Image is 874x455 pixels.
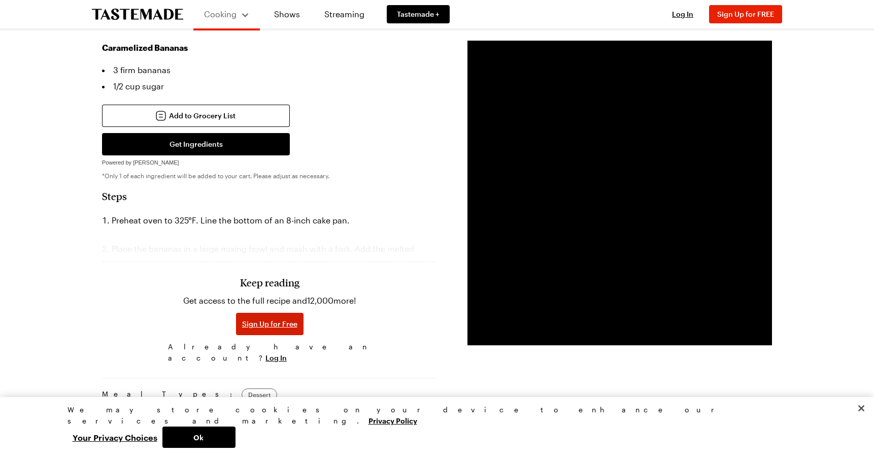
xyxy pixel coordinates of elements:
[169,111,236,121] span: Add to Grocery List
[672,10,693,18] span: Log In
[68,404,798,427] div: We may store cookies on your device to enhance our services and marketing.
[102,388,238,401] span: Meal Types:
[102,105,290,127] button: Add to Grocery List
[102,190,437,202] h2: Steps
[467,41,772,345] video-js: Video Player
[162,427,236,448] button: Ok
[265,353,287,363] button: Log In
[102,42,437,54] h3: Caramelized Bananas
[102,78,437,94] li: 1/2 cup sugar
[248,391,271,399] span: Dessert
[397,9,440,19] span: Tastemade +
[183,295,356,307] p: Get access to the full recipe and 12,000 more!
[242,319,297,329] span: Sign Up for Free
[850,397,872,419] button: Close
[168,341,371,364] span: Already have an account?
[102,172,437,180] p: *Only 1 of each ingredient will be added to your cart. Please adjust as necessary.
[102,62,437,78] li: 3 firm bananas
[387,5,450,23] a: Tastemade +
[204,9,237,19] span: Cooking
[709,5,782,23] button: Sign Up for FREE
[236,313,304,335] button: Sign Up for Free
[102,212,437,229] li: Preheat oven to 325°F. Line the bottom of an 8-inch cake pan.
[102,159,179,166] span: Powered by [PERSON_NAME]
[68,404,798,448] div: Privacy
[102,133,290,155] button: Get Ingredients
[240,276,299,288] h3: Keep reading
[662,9,703,19] button: Log In
[717,10,774,18] span: Sign Up for FREE
[368,415,417,425] a: More information about your privacy, opens in a new tab
[204,4,250,24] button: Cooking
[102,156,179,166] a: Powered by [PERSON_NAME]
[68,427,162,448] button: Your Privacy Choices
[242,388,277,401] a: Dessert
[92,9,183,20] a: To Tastemade Home Page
